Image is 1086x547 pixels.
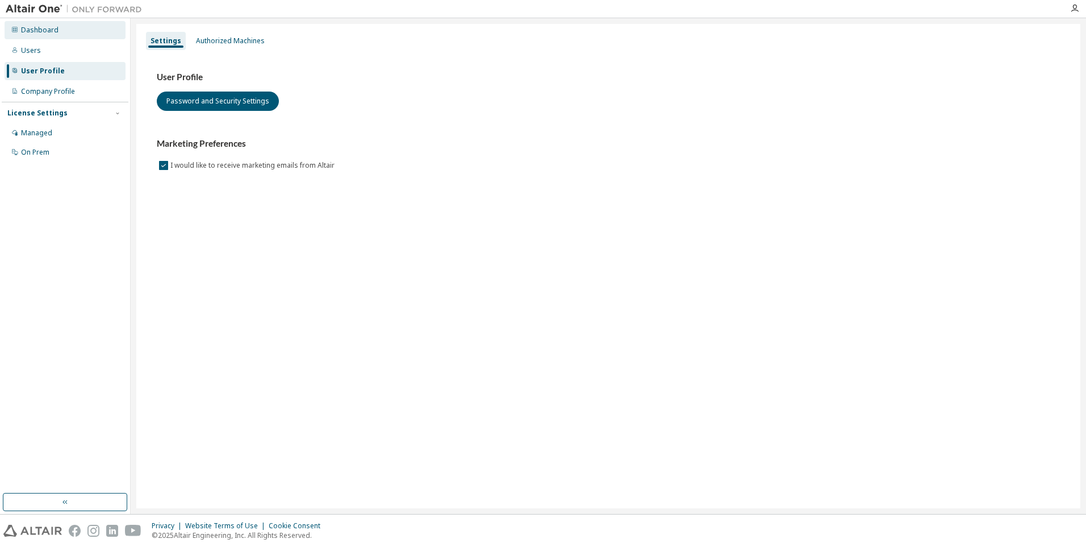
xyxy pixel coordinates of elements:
div: Company Profile [21,87,75,96]
img: youtube.svg [125,525,141,537]
img: altair_logo.svg [3,525,62,537]
div: Users [21,46,41,55]
button: Password and Security Settings [157,92,279,111]
label: I would like to receive marketing emails from Altair [170,159,337,172]
img: Altair One [6,3,148,15]
div: Website Terms of Use [185,521,269,531]
div: Settings [151,36,181,45]
div: Dashboard [21,26,59,35]
img: linkedin.svg [106,525,118,537]
div: License Settings [7,109,68,118]
img: facebook.svg [69,525,81,537]
p: © 2025 Altair Engineering, Inc. All Rights Reserved. [152,531,327,540]
h3: Marketing Preferences [157,138,1060,150]
div: On Prem [21,148,49,157]
h3: User Profile [157,72,1060,83]
div: Managed [21,129,52,138]
div: Cookie Consent [269,521,327,531]
img: instagram.svg [87,525,99,537]
div: Privacy [152,521,185,531]
div: Authorized Machines [196,36,265,45]
div: User Profile [21,67,65,76]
